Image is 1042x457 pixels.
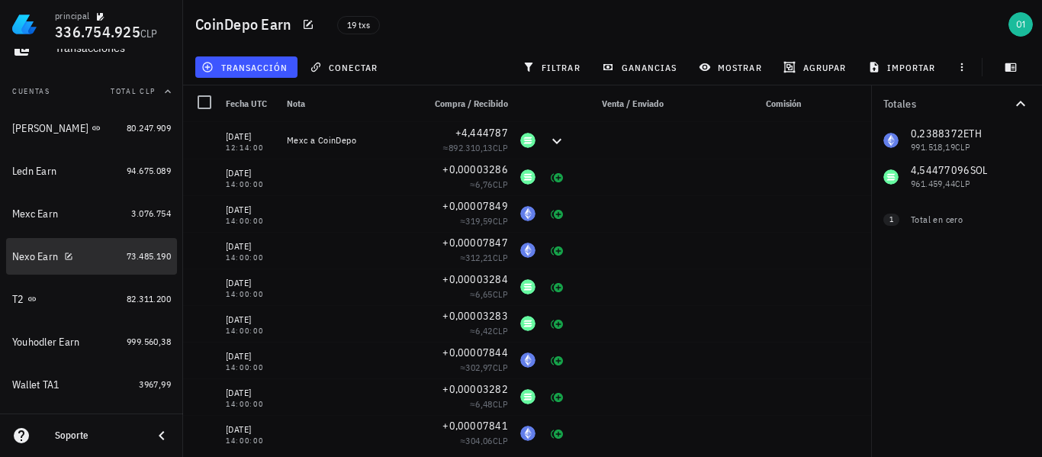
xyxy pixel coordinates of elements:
div: [DATE] [226,166,275,181]
div: avatar [1008,12,1033,37]
div: Mexc Earn [12,208,58,220]
span: CLP [493,325,508,336]
span: 304,06 [465,435,492,446]
span: CLP [493,215,508,227]
span: Nota [287,98,305,109]
span: ≈ [470,398,508,410]
span: Comisión [766,98,801,109]
span: 336.754.925 [55,21,140,42]
span: +0,00003286 [442,163,508,176]
span: CLP [140,27,158,40]
span: 73.485.190 [127,250,171,262]
span: 80.247.909 [127,122,171,134]
div: [DATE] [226,129,275,144]
span: 94.675.089 [127,165,171,176]
span: 3967,99 [139,378,171,390]
div: Mexc a CoinDepo [287,134,410,146]
div: Compra / Recibido [416,85,514,122]
span: CLP [493,362,508,373]
div: Ledn Earn [12,165,56,178]
div: ETH-icon [520,243,535,258]
img: LedgiFi [12,12,37,37]
span: Fecha UTC [226,98,267,109]
div: [DATE] [226,312,275,327]
div: [DATE] [226,385,275,401]
span: +0,00003282 [442,382,508,396]
a: Youhodler Earn 999.560,38 [6,323,177,360]
span: +0,00003283 [442,309,508,323]
div: [DATE] [226,349,275,364]
span: ≈ [460,215,508,227]
span: 6,76 [475,179,493,190]
span: +0,00007847 [442,236,508,249]
div: SOL-icon [520,316,535,331]
div: 12:14:00 [226,144,275,152]
a: Transacciones [6,31,177,67]
div: ETH-icon [520,206,535,221]
span: 999.560,38 [127,336,171,347]
span: ≈ [460,252,508,263]
div: [DATE] [226,422,275,437]
div: Venta / Enviado [572,85,670,122]
div: Soporte [55,430,140,442]
span: 3.076.754 [131,208,171,219]
span: 319,59 [465,215,492,227]
div: Totales [883,98,1011,109]
span: Venta / Enviado [602,98,664,109]
span: Compra / Recibido [435,98,508,109]
span: ≈ [470,179,508,190]
div: 14:00:00 [226,291,275,298]
div: 14:00:00 [226,327,275,335]
div: 14:00:00 [226,401,275,408]
div: T2 [12,293,24,306]
div: principal [55,10,90,22]
span: +0,00003284 [442,272,508,286]
span: +4,444787 [455,126,508,140]
span: ≈ [443,142,508,153]
div: 14:00:00 [226,437,275,445]
div: Fecha UTC [220,85,281,122]
span: Total CLP [111,86,156,96]
span: CLP [493,398,508,410]
a: T2 82.311.200 [6,281,177,317]
span: CLP [493,142,508,153]
div: SOL-icon [520,169,535,185]
div: Total en cero [911,213,999,227]
div: [DATE] [226,239,275,254]
button: Totales [871,85,1042,122]
div: ETH-icon [520,352,535,368]
a: Wallet TA1 3967,99 [6,366,177,403]
div: SOL-icon [520,389,535,404]
span: 302,97 [465,362,492,373]
div: SOL-icon [520,279,535,294]
span: agrupar [786,61,846,73]
span: +0,00007844 [442,346,508,359]
span: 1 [889,214,893,226]
div: [DATE] [226,275,275,291]
span: ≈ [470,288,508,300]
button: transacción [195,56,297,78]
div: SOL-icon [520,133,535,148]
span: CLP [493,435,508,446]
div: Nota [281,85,416,122]
span: CLP [493,288,508,300]
button: importar [861,56,945,78]
div: Youhodler Earn [12,336,80,349]
span: ≈ [460,435,508,446]
span: filtrar [526,61,580,73]
span: 82.311.200 [127,293,171,304]
button: agrupar [777,56,855,78]
div: [DATE] [226,202,275,217]
button: conectar [304,56,388,78]
span: ≈ [460,362,508,373]
div: Comisión [697,85,807,122]
span: 6,42 [475,325,493,336]
div: [PERSON_NAME] [12,122,88,135]
button: mostrar [693,56,771,78]
h1: CoinDepo Earn [195,12,297,37]
span: CLP [493,252,508,263]
a: Ledn Earn 94.675.089 [6,153,177,189]
div: 14:00:00 [226,364,275,372]
div: 14:00:00 [226,217,275,225]
span: +0,00007841 [442,419,508,433]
